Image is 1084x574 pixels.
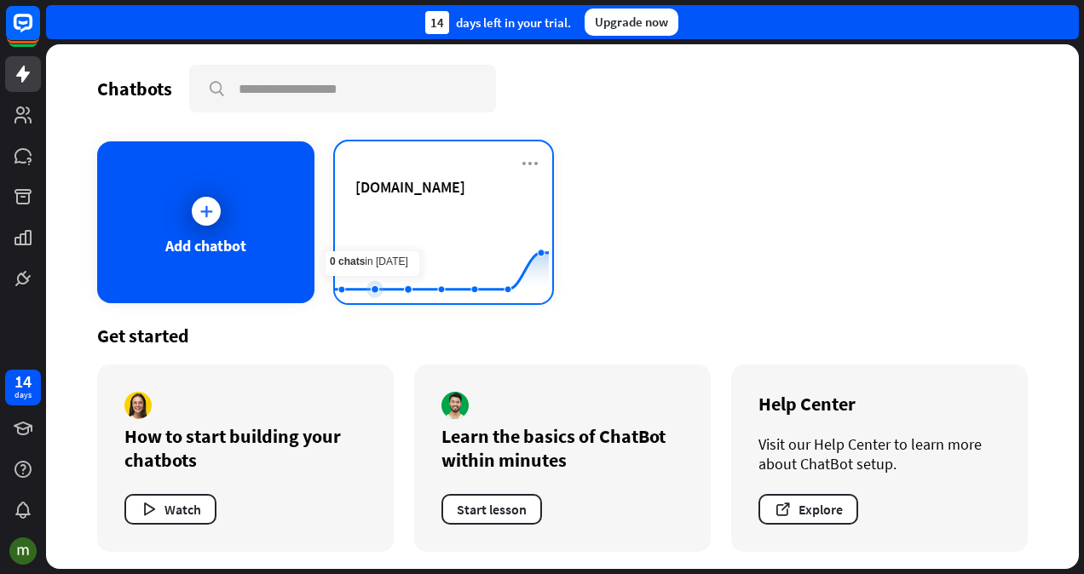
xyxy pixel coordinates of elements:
[585,9,678,36] div: Upgrade now
[5,370,41,405] a: 14 days
[124,494,216,525] button: Watch
[97,77,172,100] div: Chatbots
[758,494,858,525] button: Explore
[124,392,152,419] img: author
[14,374,32,389] div: 14
[124,424,366,472] div: How to start building your chatbots
[165,236,246,255] div: Add chatbot
[441,494,542,525] button: Start lesson
[758,434,1000,474] div: Visit our Help Center to learn more about ChatBot setup.
[14,389,32,401] div: days
[425,11,449,34] div: 14
[758,392,1000,416] div: Help Center
[14,7,65,58] button: Open LiveChat chat widget
[355,177,465,197] span: lappi-travel.jouwweb.be
[97,324,1028,347] div: Get started
[441,424,683,472] div: Learn the basics of ChatBot within minutes
[425,11,571,34] div: days left in your trial.
[441,392,469,419] img: author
